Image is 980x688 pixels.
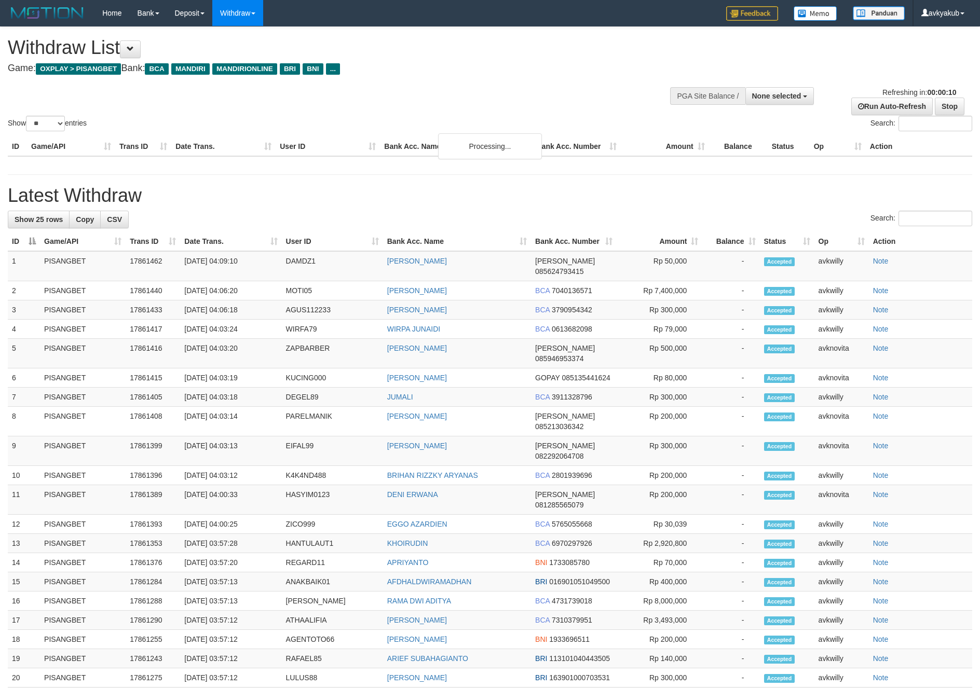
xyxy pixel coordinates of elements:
[535,267,583,276] span: Copy 085624793415 to clipboard
[535,471,550,479] span: BCA
[40,485,126,515] td: PISANGBET
[552,286,592,295] span: Copy 7040136571 to clipboard
[276,137,380,156] th: User ID
[180,339,281,368] td: [DATE] 04:03:20
[814,436,869,466] td: avknovita
[126,611,180,630] td: 17861290
[764,597,795,606] span: Accepted
[764,559,795,568] span: Accepted
[282,630,383,649] td: AGENTOTO66
[180,407,281,436] td: [DATE] 04:03:14
[40,553,126,572] td: PISANGBET
[383,232,531,251] th: Bank Acc. Name: activate to sort column ascending
[387,393,413,401] a: JUMALI
[764,374,795,383] span: Accepted
[764,491,795,500] span: Accepted
[814,320,869,339] td: avkwilly
[702,515,759,534] td: -
[8,466,40,485] td: 10
[552,471,592,479] span: Copy 2801939696 to clipboard
[552,520,592,528] span: Copy 5765055668 to clipboard
[535,422,583,431] span: Copy 085213036342 to clipboard
[282,320,383,339] td: WIRFA79
[387,257,447,265] a: [PERSON_NAME]
[702,300,759,320] td: -
[126,320,180,339] td: 17861417
[100,211,129,228] a: CSV
[180,534,281,553] td: [DATE] 03:57:28
[814,466,869,485] td: avkwilly
[40,300,126,320] td: PISANGBET
[40,649,126,668] td: PISANGBET
[873,673,889,682] a: Note
[126,368,180,388] td: 17861415
[8,534,40,553] td: 13
[869,232,972,251] th: Action
[387,635,447,643] a: [PERSON_NAME]
[145,63,168,75] span: BCA
[745,87,814,105] button: None selected
[282,339,383,368] td: ZAPBARBER
[40,320,126,339] td: PISANGBET
[535,558,547,567] span: BNI
[126,572,180,591] td: 17861284
[40,368,126,388] td: PISANGBET
[282,485,383,515] td: HASYIM0123
[40,232,126,251] th: Game/API: activate to sort column ascending
[764,472,795,480] span: Accepted
[40,515,126,534] td: PISANGBET
[552,539,592,547] span: Copy 6970297926 to clipboard
[760,232,814,251] th: Status: activate to sort column ascending
[126,553,180,572] td: 17861376
[552,616,592,624] span: Copy 7310379951 to clipboard
[617,534,702,553] td: Rp 2,920,800
[40,339,126,368] td: PISANGBET
[873,325,889,333] a: Note
[126,232,180,251] th: Trans ID: activate to sort column ascending
[702,388,759,407] td: -
[387,286,447,295] a: [PERSON_NAME]
[873,374,889,382] a: Note
[126,630,180,649] td: 17861255
[702,339,759,368] td: -
[387,490,438,499] a: DENI ERWANA
[76,215,94,224] span: Copy
[8,211,70,228] a: Show 25 rows
[617,630,702,649] td: Rp 200,000
[814,534,869,553] td: avkwilly
[282,232,383,251] th: User ID: activate to sort column ascending
[8,63,643,74] h4: Game: Bank:
[107,215,122,224] span: CSV
[40,436,126,466] td: PISANGBET
[870,211,972,226] label: Search:
[180,515,281,534] td: [DATE] 04:00:25
[387,471,478,479] a: BRIHAN RIZZKY ARYANAS
[180,388,281,407] td: [DATE] 04:03:18
[8,368,40,388] td: 6
[380,137,532,156] th: Bank Acc. Name
[873,257,889,265] a: Note
[535,616,550,624] span: BCA
[882,88,956,97] span: Refreshing in:
[617,339,702,368] td: Rp 500,000
[8,37,643,58] h1: Withdraw List
[387,520,447,528] a: EGGO AZARDIEN
[814,388,869,407] td: avkwilly
[69,211,101,228] a: Copy
[126,466,180,485] td: 17861396
[853,6,905,20] img: panduan.png
[40,251,126,281] td: PISANGBET
[180,485,281,515] td: [DATE] 04:00:33
[702,630,759,649] td: -
[36,63,121,75] span: OXPLAY > PISANGBET
[535,539,550,547] span: BCA
[899,211,972,226] input: Search:
[709,137,768,156] th: Balance
[873,616,889,624] a: Note
[726,6,778,21] img: Feedback.jpg
[764,636,795,644] span: Accepted
[8,611,40,630] td: 17
[873,654,889,663] a: Note
[126,339,180,368] td: 17861416
[8,300,40,320] td: 3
